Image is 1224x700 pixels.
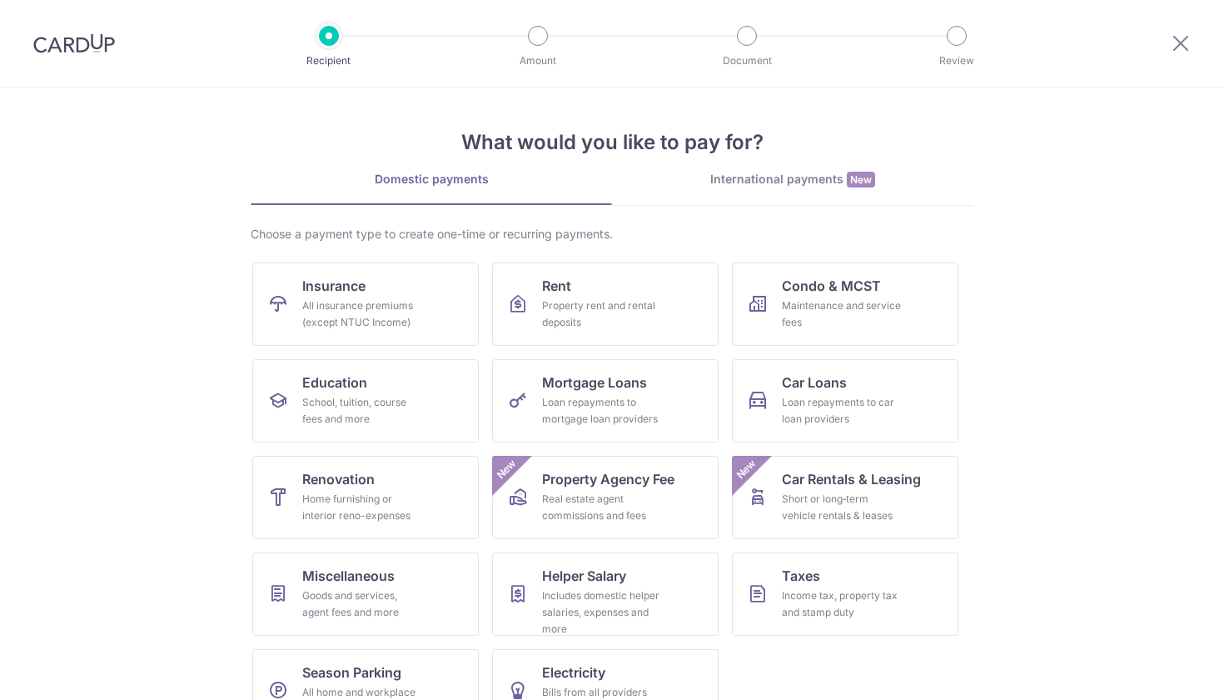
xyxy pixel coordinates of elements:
div: International payments [612,171,973,188]
a: Helper SalaryIncludes domestic helper salaries, expenses and more [492,552,719,636]
p: Document [685,52,809,69]
a: Condo & MCSTMaintenance and service fees [732,262,958,346]
p: Review [895,52,1018,69]
p: Recipient [267,52,391,69]
span: Car Rentals & Leasing [782,469,921,489]
span: Miscellaneous [302,566,395,586]
div: Short or long‑term vehicle rentals & leases [782,491,902,524]
div: Includes domestic helper salaries, expenses and more [542,587,662,637]
div: Goods and services, agent fees and more [302,587,422,621]
span: New [733,456,760,483]
div: Property rent and rental deposits [542,297,662,331]
div: Choose a payment type to create one-time or recurring payments. [251,226,973,242]
a: MiscellaneousGoods and services, agent fees and more [252,552,479,636]
span: Electricity [542,662,605,682]
span: Renovation [302,469,375,489]
div: Real estate agent commissions and fees [542,491,662,524]
a: Mortgage LoansLoan repayments to mortgage loan providers [492,359,719,442]
h4: What would you like to pay for? [251,127,973,157]
p: Amount [476,52,600,69]
a: Car Rentals & LeasingShort or long‑term vehicle rentals & leasesNew [732,456,958,539]
div: Domestic payments [251,171,612,187]
span: Mortgage Loans [542,372,647,392]
div: Maintenance and service fees [782,297,902,331]
div: Loan repayments to car loan providers [782,394,902,427]
a: TaxesIncome tax, property tax and stamp duty [732,552,958,636]
span: Property Agency Fee [542,469,674,489]
span: Insurance [302,276,366,296]
span: Education [302,372,367,392]
span: Condo & MCST [782,276,881,296]
span: Taxes [782,566,820,586]
a: Car LoansLoan repayments to car loan providers [732,359,958,442]
span: New [493,456,520,483]
div: Loan repayments to mortgage loan providers [542,394,662,427]
a: RenovationHome furnishing or interior reno-expenses [252,456,479,539]
div: Income tax, property tax and stamp duty [782,587,902,621]
span: Car Loans [782,372,847,392]
iframe: Opens a widget where you can find more information [1117,650,1207,692]
span: Helper Salary [542,566,626,586]
img: CardUp [33,33,115,53]
div: School, tuition, course fees and more [302,394,422,427]
a: RentProperty rent and rental deposits [492,262,719,346]
a: EducationSchool, tuition, course fees and more [252,359,479,442]
a: Property Agency FeeReal estate agent commissions and feesNew [492,456,719,539]
span: New [847,172,875,187]
span: Season Parking [302,662,401,682]
a: InsuranceAll insurance premiums (except NTUC Income) [252,262,479,346]
span: Rent [542,276,571,296]
div: All insurance premiums (except NTUC Income) [302,297,422,331]
div: Home furnishing or interior reno-expenses [302,491,422,524]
